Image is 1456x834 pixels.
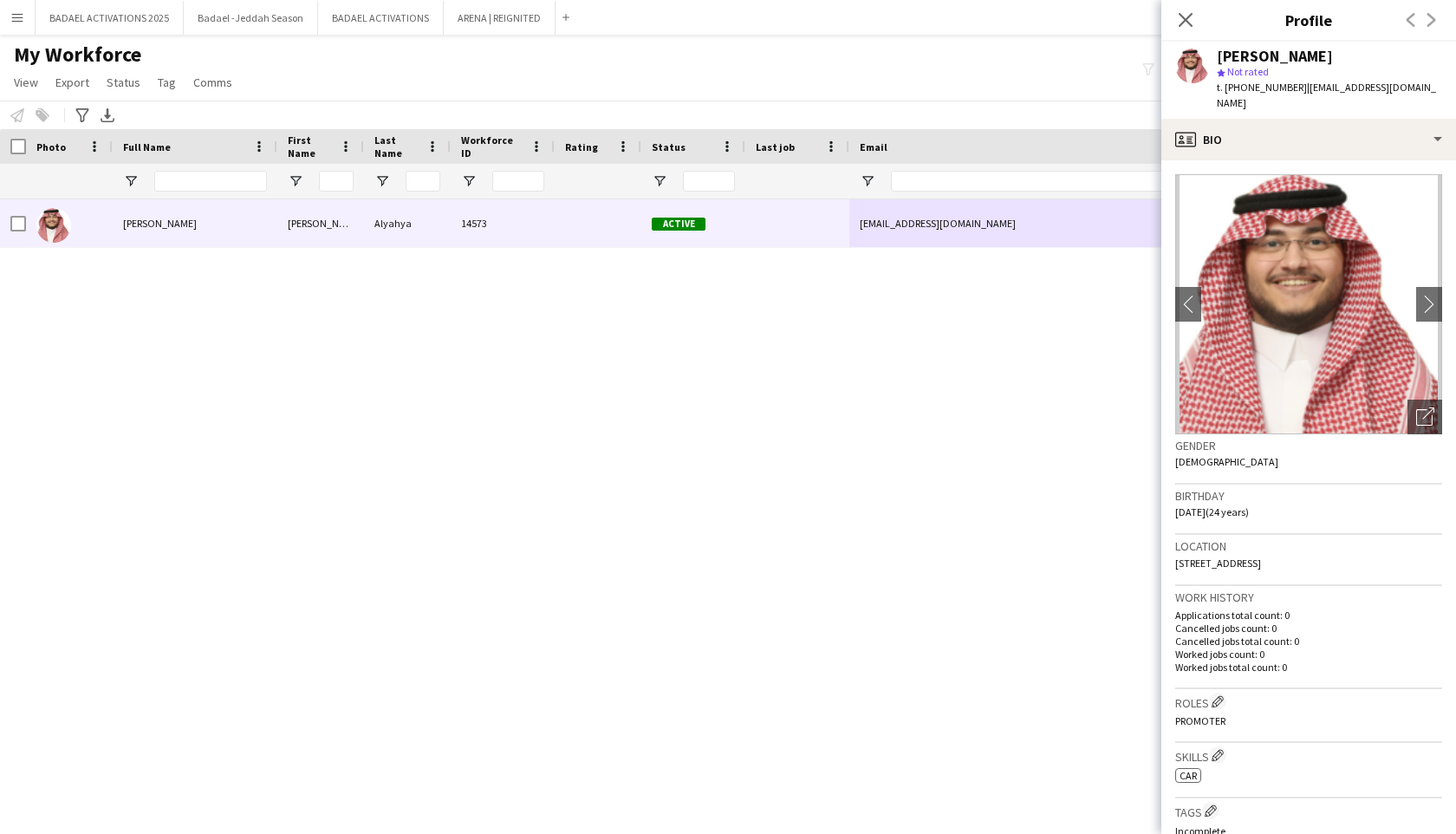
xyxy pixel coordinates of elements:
[756,140,795,153] span: Last job
[1175,635,1442,648] p: Cancelled jobs total count: 0
[36,1,184,35] button: BADAEL ACTIVATIONS 2025
[565,140,598,153] span: Rating
[107,75,140,90] span: Status
[154,171,267,192] input: Full Name Filter Input
[1217,81,1307,94] span: t. [PHONE_NUMBER]
[652,218,705,231] span: Active
[1175,174,1442,434] img: Crew avatar or photo
[97,105,118,126] app-action-btn: Export XLSX
[1175,505,1249,518] span: [DATE] (24 years)
[1227,65,1269,78] span: Not rated
[1175,714,1225,727] span: PROMOTER
[72,105,93,126] app-action-btn: Advanced filters
[444,1,556,35] button: ARENA | REIGNITED
[849,199,1196,247] div: [EMAIL_ADDRESS][DOMAIN_NAME]
[186,71,239,94] a: Comms
[891,171,1186,192] input: Email Filter Input
[1180,769,1197,782] span: Car
[1407,400,1442,434] div: Open photos pop-in
[1175,746,1442,765] h3: Skills
[1175,590,1442,605] h3: Work history
[1217,81,1436,109] span: | [EMAIL_ADDRESS][DOMAIN_NAME]
[1161,9,1456,31] h3: Profile
[319,171,354,192] input: First Name Filter Input
[14,42,141,68] span: My Workforce
[1175,538,1442,554] h3: Location
[49,71,96,94] a: Export
[461,134,523,160] span: Workforce ID
[374,134,419,160] span: Last Name
[1175,609,1442,622] p: Applications total count: 0
[860,173,875,189] button: Open Filter Menu
[123,173,139,189] button: Open Filter Menu
[1175,622,1442,635] p: Cancelled jobs count: 0
[1175,455,1278,468] span: [DEMOGRAPHIC_DATA]
[461,173,477,189] button: Open Filter Menu
[7,71,45,94] a: View
[1175,802,1442,820] h3: Tags
[184,1,318,35] button: Badael -Jeddah Season
[1175,488,1442,504] h3: Birthday
[451,199,555,247] div: 14573
[1161,119,1456,160] div: Bio
[14,75,38,90] span: View
[193,75,232,90] span: Comms
[1175,438,1442,453] h3: Gender
[1175,557,1261,570] span: [STREET_ADDRESS]
[123,217,197,230] span: [PERSON_NAME]
[652,173,667,189] button: Open Filter Menu
[288,134,333,160] span: First Name
[151,71,183,94] a: Tag
[374,173,390,189] button: Open Filter Menu
[55,75,89,90] span: Export
[1175,661,1442,674] p: Worked jobs total count: 0
[406,171,440,192] input: Last Name Filter Input
[1175,693,1442,711] h3: Roles
[158,75,176,90] span: Tag
[364,199,451,247] div: Alyahya
[1217,49,1333,64] div: [PERSON_NAME]
[277,199,364,247] div: [PERSON_NAME]
[860,140,887,153] span: Email
[1175,648,1442,661] p: Worked jobs count: 0
[652,140,686,153] span: Status
[683,171,735,192] input: Status Filter Input
[36,140,66,153] span: Photo
[492,171,544,192] input: Workforce ID Filter Input
[100,71,147,94] a: Status
[36,208,71,243] img: Ahmad Alyahya
[318,1,444,35] button: BADAEL ACTIVATIONS
[123,140,171,153] span: Full Name
[288,173,303,189] button: Open Filter Menu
